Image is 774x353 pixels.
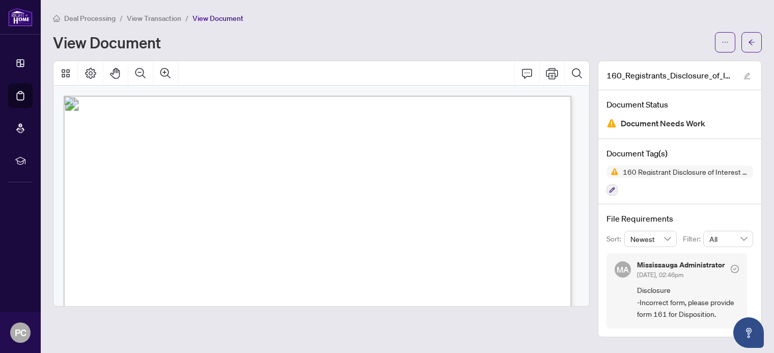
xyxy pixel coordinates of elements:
span: PC [15,325,26,340]
span: check-circle [731,265,739,273]
p: Sort: [606,233,624,245]
span: ellipsis [722,39,729,46]
span: Newest [630,231,671,247]
span: View Document [192,14,243,23]
span: All [709,231,747,247]
span: edit [743,72,751,79]
span: 160_Registrants_Disclosure_of_Interest_-_Acquisition_of_Property_-_PropTx-[PERSON_NAME].pdf [606,69,734,82]
img: Status Icon [606,166,619,178]
span: arrow-left [748,39,755,46]
h4: Document Tag(s) [606,147,753,159]
img: logo [8,8,33,26]
h5: Mississauga Administrator [637,261,725,268]
span: Deal Processing [64,14,116,23]
span: home [53,15,60,22]
p: Filter: [683,233,703,245]
h4: File Requirements [606,212,753,225]
li: / [185,12,188,24]
span: View Transaction [127,14,181,23]
span: Document Needs Work [621,117,705,130]
h1: View Document [53,34,161,50]
h4: Document Status [606,98,753,111]
li: / [120,12,123,24]
span: [DATE], 02:46pm [637,271,683,279]
span: Disclosure -Incorrect form, please provide form 161 for Disposition. [637,284,739,320]
span: MA [617,263,629,276]
img: Document Status [606,118,617,128]
button: Open asap [733,317,764,348]
span: 160 Registrant Disclosure of Interest - Acquisition ofProperty [619,168,753,175]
